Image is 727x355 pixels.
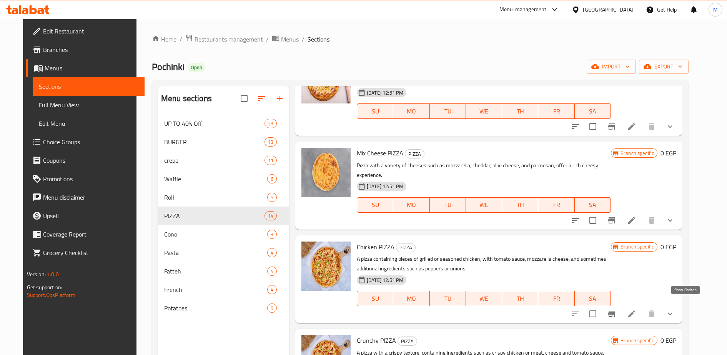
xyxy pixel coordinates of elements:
[268,231,276,238] span: 3
[627,122,636,131] a: Edit menu item
[308,35,329,44] span: Sections
[505,293,535,304] span: TH
[502,197,538,213] button: TH
[26,207,145,225] a: Upsell
[505,199,535,210] span: TH
[357,291,393,306] button: SU
[43,248,138,257] span: Grocery Checklist
[396,243,415,252] span: PIZZA
[585,212,601,228] span: Select to update
[566,211,585,230] button: sort-choices
[39,100,138,110] span: Full Menu View
[26,188,145,207] a: Menu disclaimer
[27,290,76,300] a: Support.OpsPlatform
[587,60,636,74] button: import
[43,156,138,165] span: Coupons
[360,106,390,117] span: SU
[164,137,265,147] div: BURGER
[164,174,267,183] div: Waffle
[267,267,277,276] div: items
[188,64,205,71] span: Open
[33,77,145,96] a: Sections
[575,103,611,119] button: SA
[538,291,574,306] button: FR
[642,117,661,136] button: delete
[593,62,630,72] span: import
[602,211,621,230] button: Branch-specific-item
[164,156,265,165] div: crepe
[660,335,676,346] h6: 0 EGP
[268,286,276,293] span: 4
[466,291,502,306] button: WE
[43,27,138,36] span: Edit Restaurant
[158,133,289,151] div: BURGER13
[26,225,145,243] a: Coverage Report
[617,243,657,250] span: Branch specific
[469,199,499,210] span: WE
[430,197,466,213] button: TU
[265,212,276,220] span: 14
[26,243,145,262] a: Grocery Checklist
[265,120,276,127] span: 23
[268,305,276,312] span: 5
[152,35,176,44] a: Home
[583,5,634,14] div: [GEOGRAPHIC_DATA]
[466,103,502,119] button: WE
[252,89,271,108] span: Sort sections
[430,103,466,119] button: TU
[265,156,277,165] div: items
[585,306,601,322] span: Select to update
[393,197,429,213] button: MO
[158,114,289,133] div: UP TO 40% Off23
[578,199,608,210] span: SA
[645,62,682,72] span: export
[152,58,185,75] span: Pochinki
[538,103,574,119] button: FR
[158,280,289,299] div: French4
[164,285,267,294] span: French
[538,197,574,213] button: FR
[642,211,661,230] button: delete
[566,117,585,136] button: sort-choices
[364,277,406,284] span: [DATE] 12:51 PM
[267,193,277,202] div: items
[585,118,601,135] span: Select to update
[164,303,267,313] span: Potatoes
[578,106,608,117] span: SA
[364,183,406,190] span: [DATE] 12:51 PM
[301,148,351,197] img: Mix Cheese PIZZA
[43,211,138,220] span: Upsell
[398,337,417,346] span: PIZZA
[360,199,390,210] span: SU
[158,207,289,225] div: PIZZA14
[161,93,212,104] h2: Menu sections
[33,114,145,133] a: Edit Menu
[268,175,276,183] span: 6
[499,5,547,14] div: Menu-management
[433,106,463,117] span: TU
[272,34,299,44] a: Menus
[661,305,679,323] button: show more
[158,243,289,262] div: Pasta4
[265,138,276,146] span: 13
[357,161,611,180] p: Pizza with a variety of cheeses such as mozzarella, cheddar, blue cheese, and parmesan, offer a r...
[158,262,289,280] div: Fatteh4
[43,45,138,54] span: Branches
[268,194,276,201] span: 5
[541,293,571,304] span: FR
[158,225,289,243] div: Cono3
[357,241,394,253] span: Chicken PIZZA
[185,34,263,44] a: Restaurants management
[267,285,277,294] div: items
[265,137,277,147] div: items
[357,103,393,119] button: SU
[26,59,145,77] a: Menus
[27,282,62,292] span: Get support on:
[265,211,277,220] div: items
[27,269,46,279] span: Version:
[713,5,718,14] span: M
[357,254,611,273] p: A pizza containing pieces of grilled or seasoned chicken, with tomato sauce, mozzarella cheese, a...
